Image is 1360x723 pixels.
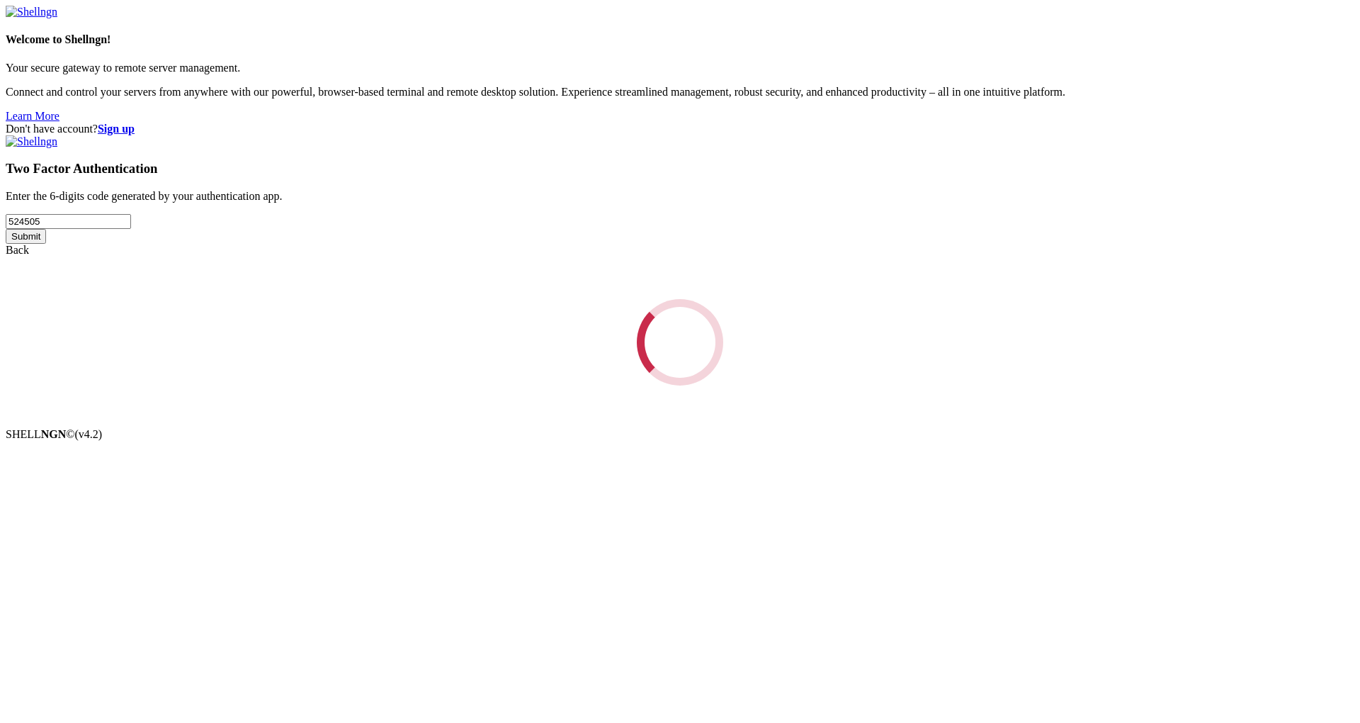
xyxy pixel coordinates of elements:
div: Loading... [630,292,731,393]
img: Shellngn [6,135,57,148]
p: Enter the 6-digits code generated by your authentication app. [6,190,1354,203]
a: Learn More [6,110,59,122]
h4: Welcome to Shellngn! [6,33,1354,46]
b: NGN [41,428,67,440]
div: Don't have account? [6,123,1354,135]
img: Shellngn [6,6,57,18]
span: SHELL © [6,428,102,440]
input: Two factor code [6,214,131,229]
a: Sign up [98,123,135,135]
p: Your secure gateway to remote server management. [6,62,1354,74]
input: Submit [6,229,46,244]
p: Connect and control your servers from anywhere with our powerful, browser-based terminal and remo... [6,86,1354,99]
span: 4.2.0 [75,428,103,440]
h3: Two Factor Authentication [6,161,1354,176]
a: Back [6,244,29,256]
